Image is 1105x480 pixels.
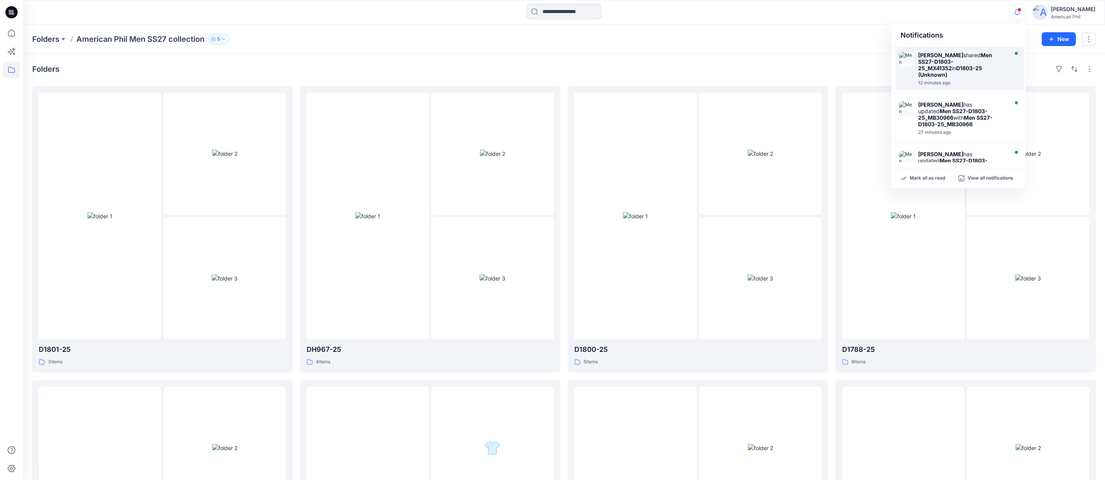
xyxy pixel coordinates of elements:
p: D1801-25 [39,344,286,355]
img: folder 2 [1016,444,1041,452]
img: folder 1 [623,212,648,220]
div: shared in [918,52,1006,78]
img: Men SS27-D1803-25_MB30966 [899,101,914,117]
div: has updated with [918,151,1006,177]
img: folder 3 [747,274,773,282]
div: Tuesday, September 02, 2025 18:08 [918,80,1006,86]
a: folder 1folder 2folder 3D1801-253items [32,86,292,373]
div: [PERSON_NAME] [1051,5,1095,14]
p: Mark all as read [910,175,945,182]
img: Men SS27-D1803-25_MB30966 [899,151,914,166]
button: New [1042,32,1076,46]
p: 5 items [584,358,598,366]
p: D1800-25 [574,344,821,355]
img: folder 2 [480,150,505,158]
p: 3 items [48,358,63,366]
a: folder 1folder 2folder 3DH967-254items [300,86,560,373]
p: 8 items [851,358,866,366]
img: folder 1 [87,212,112,220]
strong: Men SS27-D1803-25_MB30966 [918,114,993,127]
img: folder 1 [891,212,916,220]
img: avatar [1032,5,1048,20]
p: DH967-25 [307,344,554,355]
img: folder 1 [355,212,380,220]
p: D1788-25 [842,344,1089,355]
p: View all notifications [968,175,1013,182]
img: folder 3 [212,274,237,282]
strong: D1803-25 (Unknown) [918,65,982,78]
strong: Men SS27-D1803-25_MB30966 [918,108,988,121]
h4: Folders [32,64,59,74]
a: Folders [32,34,59,45]
img: folder 2 [212,150,237,158]
a: folder 1folder 2folder 3D1800-255items [568,86,828,373]
strong: [PERSON_NAME] [918,52,963,58]
strong: Men SS27-D1803-25_MB30966 [918,157,988,170]
img: folder 2 [748,444,773,452]
img: Men SS27-D1803-25_MX41352 [899,52,914,67]
p: 5 [217,35,220,43]
div: American Phil [1051,14,1095,20]
div: has updated with [918,101,1006,127]
div: Notifications [891,24,1026,47]
img: folder 2 [485,440,500,456]
img: folder 2 [748,150,773,158]
p: American Phil Men SS27 collection [76,34,205,45]
img: folder 2 [1016,150,1041,158]
strong: [PERSON_NAME] [918,101,963,108]
strong: Men SS27-D1803-25_MX41352 [918,52,992,71]
div: Tuesday, September 02, 2025 17:53 [918,130,1006,135]
a: folder 1folder 2folder 3D1788-258items [836,86,1096,373]
strong: [PERSON_NAME] [918,151,963,157]
p: 4 items [316,358,330,366]
img: folder 3 [480,274,505,282]
img: folder 2 [212,444,237,452]
button: 5 [208,34,229,45]
img: folder 3 [1015,274,1041,282]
